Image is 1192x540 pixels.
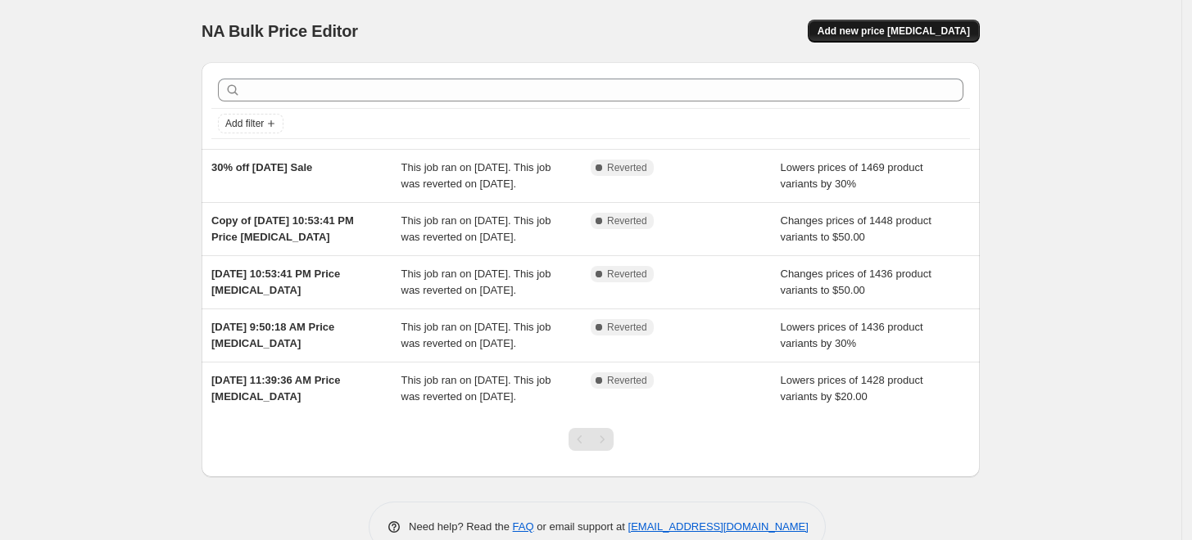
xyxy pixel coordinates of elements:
span: This job ran on [DATE]. This job was reverted on [DATE]. [401,161,551,190]
span: Add new price [MEDICAL_DATA] [818,25,970,38]
span: Lowers prices of 1436 product variants by 30% [781,321,923,349]
span: [DATE] 11:39:36 AM Price [MEDICAL_DATA] [211,374,341,403]
span: [DATE] 9:50:18 AM Price [MEDICAL_DATA] [211,321,334,349]
button: Add filter [218,114,283,133]
button: Add new price [MEDICAL_DATA] [808,20,980,43]
a: FAQ [513,520,534,533]
span: This job ran on [DATE]. This job was reverted on [DATE]. [401,268,551,296]
span: This job ran on [DATE]. This job was reverted on [DATE]. [401,374,551,403]
span: Changes prices of 1436 product variants to $50.00 [781,268,931,296]
span: NA Bulk Price Editor [202,22,358,40]
span: Need help? Read the [409,520,513,533]
span: Reverted [607,268,647,281]
a: [EMAIL_ADDRESS][DOMAIN_NAME] [628,520,809,533]
span: Changes prices of 1448 product variants to $50.00 [781,214,931,243]
span: Reverted [607,214,647,227]
span: Reverted [607,374,647,387]
span: or email support at [534,520,628,533]
span: [DATE] 10:53:41 PM Price [MEDICAL_DATA] [211,268,340,296]
span: Reverted [607,321,647,334]
span: Reverted [607,161,647,174]
span: 30% off [DATE] Sale [211,161,312,173]
span: This job ran on [DATE]. This job was reverted on [DATE]. [401,214,551,243]
span: Lowers prices of 1428 product variants by $20.00 [781,374,923,403]
nav: Pagination [569,428,614,451]
span: Lowers prices of 1469 product variants by 30% [781,161,923,190]
span: Copy of [DATE] 10:53:41 PM Price [MEDICAL_DATA] [211,214,354,243]
span: Add filter [225,117,264,130]
span: This job ran on [DATE]. This job was reverted on [DATE]. [401,321,551,349]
